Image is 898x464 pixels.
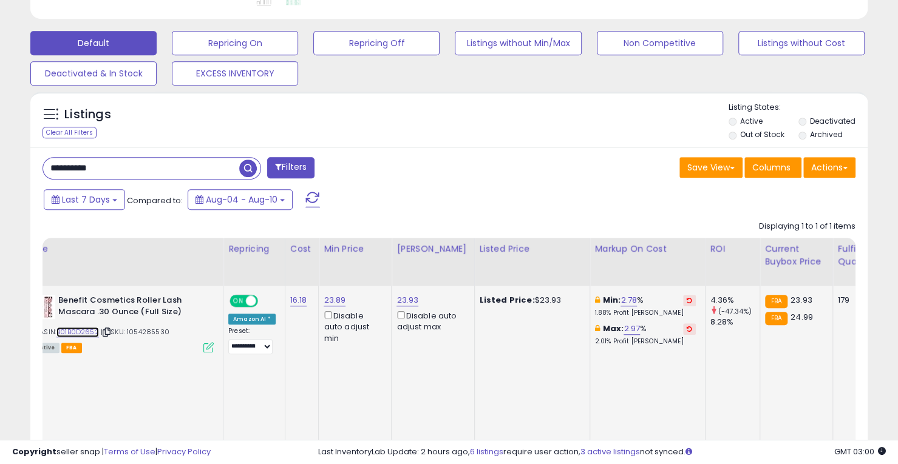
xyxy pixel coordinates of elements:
div: % [595,295,696,317]
button: Save View [679,157,743,178]
img: 41ok6M2-ekL._SL40_.jpg [32,295,55,319]
span: | SKU: 1054285530 [101,327,169,337]
p: Listing States: [729,102,868,113]
div: Last InventoryLab Update: 2 hours ago, require user action, not synced. [318,446,886,458]
button: Listings without Min/Max [455,31,581,55]
small: (-47.34%) [718,306,752,316]
button: Non Competitive [597,31,723,55]
span: FBA [61,343,82,353]
b: Benefit Cosmetics Roller Lash Mascara .30 Ounce (Full Size) [58,295,206,320]
div: seller snap | | [12,446,211,458]
b: Listed Price: [480,294,535,306]
button: Repricing Off [313,31,440,55]
label: Archived [810,129,843,140]
div: [PERSON_NAME] [396,243,469,255]
div: ROI [710,243,755,255]
a: Terms of Use [104,446,155,457]
small: FBA [765,295,787,308]
div: 179 [838,295,876,306]
div: Disable auto adjust max [396,309,464,332]
a: 23.93 [396,294,418,306]
button: Last 7 Days [44,189,125,210]
div: $23.93 [480,295,580,306]
button: Aug-04 - Aug-10 [188,189,293,210]
span: All listings currently available for purchase on Amazon [32,343,60,353]
div: 8.28% [710,317,760,328]
div: 4.36% [710,295,760,306]
span: OFF [256,296,276,306]
a: 2.78 [621,294,637,306]
button: Listings without Cost [738,31,865,55]
span: Columns [752,161,791,173]
h5: Listings [64,106,111,123]
label: Deactivated [810,116,855,126]
span: ON [231,296,246,306]
th: The percentage added to the cost of goods (COGS) that forms the calculator for Min & Max prices. [590,238,705,286]
button: Filters [267,157,315,178]
a: 23.89 [324,294,345,306]
div: Clear All Filters [43,127,97,138]
div: Fulfillable Quantity [838,243,880,268]
button: Deactivated & In Stock [30,61,157,86]
div: Min Price [324,243,386,255]
button: Repricing On [172,31,298,55]
a: Privacy Policy [157,446,211,457]
div: Displaying 1 to 1 of 1 items [759,221,855,232]
div: Cost [290,243,314,255]
label: Out of Stock [740,129,784,140]
p: 1.88% Profit [PERSON_NAME] [595,309,696,317]
span: Aug-04 - Aug-10 [206,193,277,206]
b: Max: [603,323,624,334]
div: ASIN: [32,295,214,351]
span: Compared to: [127,195,183,206]
a: 6 listings [470,446,503,457]
button: Actions [803,157,855,178]
p: 2.01% Profit [PERSON_NAME] [595,337,696,346]
span: 24.99 [791,311,813,323]
div: Preset: [228,327,276,354]
div: Amazon AI * [228,314,276,324]
div: Repricing [228,243,280,255]
div: Title [29,243,218,255]
span: 23.93 [791,294,812,306]
label: Active [740,116,763,126]
span: Last 7 Days [62,193,110,206]
a: B01B0D2652 [56,327,99,337]
b: Min: [603,294,621,306]
strong: Copyright [12,446,56,457]
div: Current Buybox Price [765,243,828,268]
a: 3 active listings [580,446,640,457]
span: 2025-08-18 03:00 GMT [834,446,886,457]
div: Listed Price [480,243,585,255]
a: 16.18 [290,294,307,306]
button: Columns [744,157,801,178]
a: 2.97 [624,323,640,335]
div: % [595,323,696,346]
small: FBA [765,312,787,325]
div: Disable auto adjust min [324,309,382,344]
div: Markup on Cost [595,243,700,255]
button: EXCESS INVENTORY [172,61,298,86]
button: Default [30,31,157,55]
